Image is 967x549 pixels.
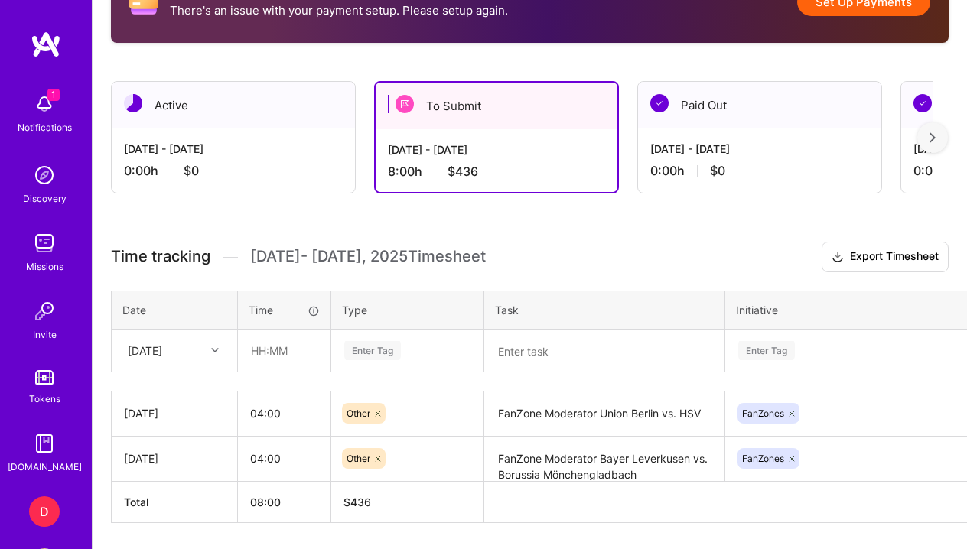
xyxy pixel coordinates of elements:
button: Export Timesheet [822,242,949,272]
div: 8:00 h [388,164,605,180]
th: Task [484,291,725,329]
div: Time [249,302,320,318]
p: There's an issue with your payment setup. Please setup again. [170,2,508,18]
div: Missions [26,258,63,274]
div: [DATE] [128,343,162,359]
div: Paid Out [638,82,881,128]
div: 0:00 h [124,163,343,179]
th: Date [112,291,238,329]
img: bell [29,89,60,119]
i: icon Chevron [211,346,219,354]
div: [DATE] - [DATE] [388,141,605,158]
input: HH:MM [239,330,330,371]
div: To Submit [376,83,617,129]
div: Enter Tag [738,339,795,362]
span: FanZones [742,408,784,419]
div: [DATE] - [DATE] [650,141,869,157]
div: [DATE] [124,450,225,466]
div: [DATE] [124,405,225,421]
img: right [930,132,936,143]
img: To Submit [396,95,414,113]
input: HH:MM [238,438,330,479]
div: Discovery [23,190,67,206]
div: Enter Tag [344,339,401,362]
span: $ 436 [343,495,371,508]
div: Notifications [18,119,72,135]
i: icon Download [832,249,844,265]
div: [DATE] - [DATE] [124,141,343,157]
span: $436 [448,164,478,180]
img: Active [124,94,142,112]
span: Time tracking [111,247,210,266]
textarea: FanZone Moderator Union Berlin vs. HSV [486,393,723,435]
div: Invite [33,326,57,343]
span: Other [347,408,370,419]
th: Type [331,291,484,329]
img: tokens [35,370,54,385]
span: $0 [184,163,199,179]
a: D [25,496,63,527]
span: 1 [47,89,60,101]
input: HH:MM [238,393,330,434]
div: D [29,496,60,527]
th: 08:00 [238,481,331,522]
div: [DOMAIN_NAME] [8,459,82,475]
img: logo [31,31,61,58]
div: Tokens [29,391,60,407]
span: [DATE] - [DATE] , 2025 Timesheet [250,247,486,266]
img: Invite [29,296,60,326]
img: guide book [29,428,60,459]
img: Paid Out [650,94,669,112]
textarea: FanZone Moderator Bayer Leverkusen vs. Borussia Mönchengladbach [486,438,723,480]
img: Paid Out [913,94,932,112]
th: Total [112,481,238,522]
span: $0 [710,163,725,179]
span: Other [347,453,370,464]
div: 0:00 h [650,163,869,179]
div: Active [112,82,355,128]
span: FanZones [742,453,784,464]
img: discovery [29,160,60,190]
img: teamwork [29,228,60,258]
